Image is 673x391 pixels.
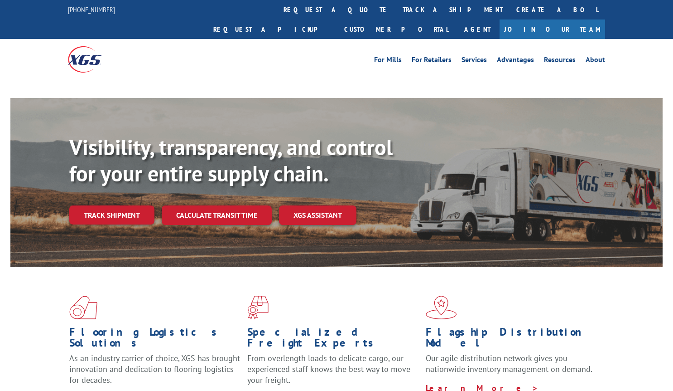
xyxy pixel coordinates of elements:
[586,56,605,66] a: About
[247,327,418,353] h1: Specialized Freight Experts
[426,353,592,374] span: Our agile distribution network gives you nationwide inventory management on demand.
[412,56,452,66] a: For Retailers
[69,205,154,225] a: Track shipment
[337,20,455,39] a: Customer Portal
[461,56,487,66] a: Services
[544,56,576,66] a: Resources
[69,327,240,353] h1: Flooring Logistics Solutions
[69,133,393,187] b: Visibility, transparency, and control for your entire supply chain.
[500,20,605,39] a: Join Our Team
[68,5,115,14] a: [PHONE_NUMBER]
[426,327,597,353] h1: Flagship Distribution Model
[497,56,534,66] a: Advantages
[455,20,500,39] a: Agent
[279,205,356,225] a: XGS ASSISTANT
[207,20,337,39] a: Request a pickup
[426,296,457,319] img: xgs-icon-flagship-distribution-model-red
[247,296,269,319] img: xgs-icon-focused-on-flooring-red
[69,296,97,319] img: xgs-icon-total-supply-chain-intelligence-red
[69,353,240,385] span: As an industry carrier of choice, XGS has brought innovation and dedication to flooring logistics...
[162,205,272,225] a: Calculate transit time
[374,56,402,66] a: For Mills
